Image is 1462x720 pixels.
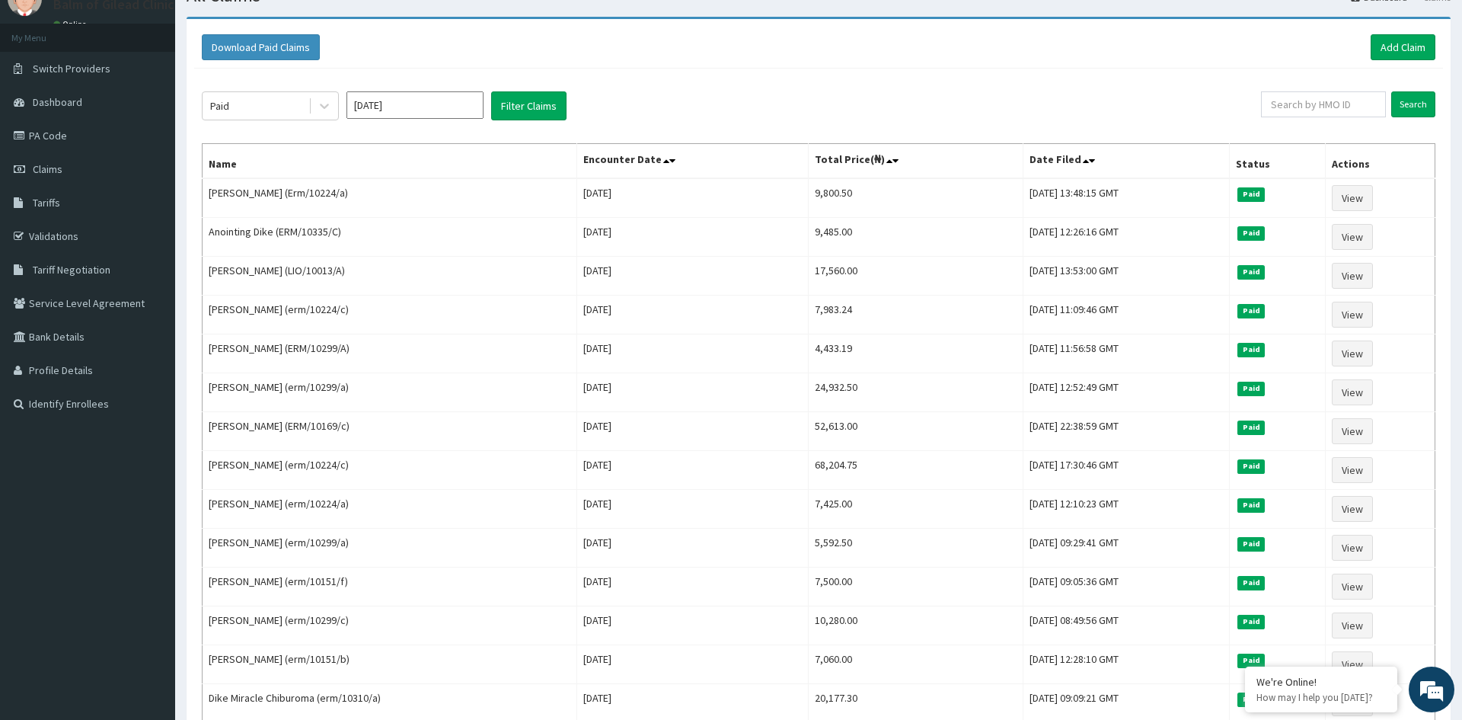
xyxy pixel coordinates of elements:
td: [DATE] 17:30:46 GMT [1023,451,1230,490]
a: Online [53,19,90,30]
th: Status [1230,144,1326,179]
button: Filter Claims [491,91,567,120]
span: Dashboard [33,95,82,109]
td: [DATE] 12:26:16 GMT [1023,218,1230,257]
a: View [1332,613,1373,638]
td: [DATE] [577,529,809,568]
td: [DATE] [577,645,809,684]
td: [PERSON_NAME] (ERM/10169/c) [203,412,577,451]
span: Paid [1237,693,1265,706]
input: Select Month and Year [346,91,484,119]
td: [DATE] 22:38:59 GMT [1023,412,1230,451]
a: View [1332,651,1373,677]
td: 9,800.50 [809,178,1023,218]
td: Anointing Dike (ERM/10335/C) [203,218,577,257]
a: View [1332,418,1373,444]
a: View [1332,457,1373,483]
span: Paid [1237,459,1265,473]
span: Paid [1237,654,1265,667]
td: [DATE] 13:53:00 GMT [1023,257,1230,296]
span: Paid [1237,498,1265,512]
span: Paid [1237,382,1265,395]
input: Search by HMO ID [1261,91,1386,117]
td: 7,983.24 [809,296,1023,334]
span: Tariffs [33,196,60,210]
td: 52,613.00 [809,412,1023,451]
td: [DATE] 12:28:10 GMT [1023,645,1230,684]
img: d_794563401_company_1708531726252_794563401 [28,76,62,114]
span: Paid [1237,304,1265,318]
td: [DATE] 13:48:15 GMT [1023,178,1230,218]
span: Claims [33,162,62,176]
div: We're Online! [1256,675,1386,689]
th: Total Price(₦) [809,144,1023,179]
span: Paid [1237,187,1265,201]
td: [DATE] [577,373,809,412]
span: Switch Providers [33,62,110,75]
td: 17,560.00 [809,257,1023,296]
td: [PERSON_NAME] (erm/10299/a) [203,529,577,568]
td: [DATE] [577,412,809,451]
span: We're online! [88,192,210,346]
td: 4,433.19 [809,334,1023,373]
span: Paid [1237,265,1265,279]
div: Paid [210,98,229,114]
th: Actions [1326,144,1435,179]
td: 68,204.75 [809,451,1023,490]
a: Add Claim [1371,34,1435,60]
span: Paid [1237,615,1265,629]
td: 7,060.00 [809,645,1023,684]
td: [DATE] 08:49:56 GMT [1023,606,1230,645]
td: [DATE] 12:52:49 GMT [1023,373,1230,412]
td: [DATE] 09:29:41 GMT [1023,529,1230,568]
a: View [1332,496,1373,522]
p: How may I help you today? [1256,691,1386,704]
td: 24,932.50 [809,373,1023,412]
td: [PERSON_NAME] (Erm/10224/a) [203,178,577,218]
span: Paid [1237,343,1265,357]
td: [DATE] [577,257,809,296]
td: [PERSON_NAME] (erm/10299/a) [203,373,577,412]
th: Encounter Date [577,144,809,179]
td: [DATE] [577,606,809,645]
td: 7,425.00 [809,490,1023,529]
td: 10,280.00 [809,606,1023,645]
td: [PERSON_NAME] (erm/10224/c) [203,451,577,490]
a: View [1332,224,1373,250]
span: Paid [1237,537,1265,551]
div: Chat with us now [79,85,256,105]
th: Name [203,144,577,179]
a: View [1332,263,1373,289]
td: 5,592.50 [809,529,1023,568]
button: Download Paid Claims [202,34,320,60]
input: Search [1391,91,1435,117]
td: [PERSON_NAME] (LIO/10013/A) [203,257,577,296]
td: [DATE] [577,178,809,218]
td: [PERSON_NAME] (erm/10151/f) [203,568,577,606]
span: Tariff Negotiation [33,263,110,277]
td: 9,485.00 [809,218,1023,257]
td: [DATE] [577,334,809,373]
td: [DATE] [577,568,809,606]
span: Paid [1237,421,1265,434]
div: Minimize live chat window [250,8,286,44]
td: [DATE] [577,451,809,490]
td: [PERSON_NAME] (erm/10224/a) [203,490,577,529]
span: Paid [1237,226,1265,240]
td: 7,500.00 [809,568,1023,606]
td: [PERSON_NAME] (erm/10151/b) [203,645,577,684]
a: View [1332,574,1373,600]
td: [PERSON_NAME] (ERM/10299/A) [203,334,577,373]
a: View [1332,185,1373,211]
td: [DATE] [577,296,809,334]
a: View [1332,535,1373,561]
td: [DATE] [577,218,809,257]
th: Date Filed [1023,144,1230,179]
td: [DATE] 11:09:46 GMT [1023,296,1230,334]
td: [PERSON_NAME] (erm/10299/c) [203,606,577,645]
td: [PERSON_NAME] (erm/10224/c) [203,296,577,334]
td: [DATE] [577,490,809,529]
textarea: Type your message and hit 'Enter' [8,416,290,469]
a: View [1332,379,1373,405]
a: View [1332,341,1373,366]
